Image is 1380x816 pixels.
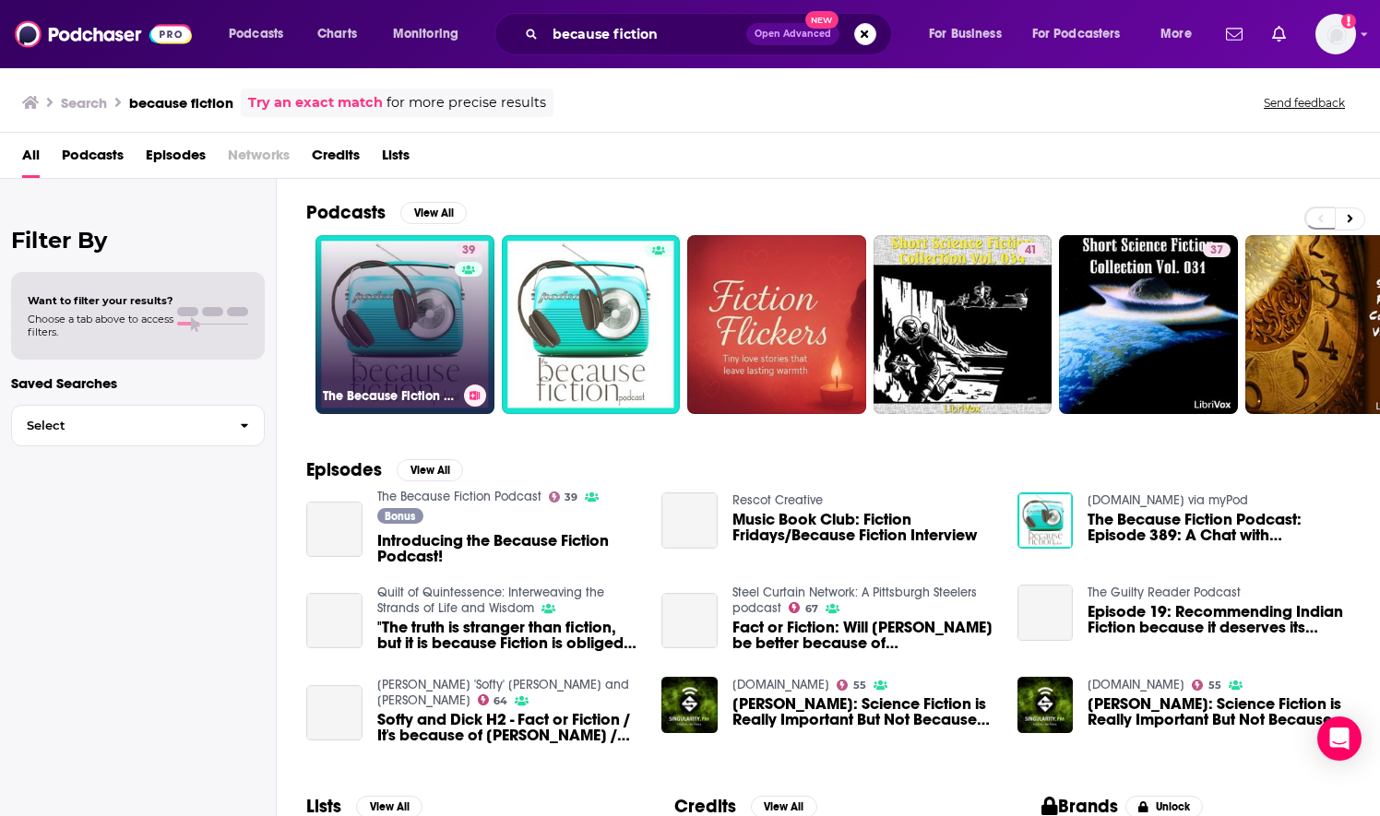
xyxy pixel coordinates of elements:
[15,17,192,52] img: Podchaser - Follow, Share and Rate Podcasts
[1088,604,1350,635] a: Episode 19: Recommending Indian Fiction because it deserves its moment too!
[732,620,995,651] a: Fact or Fiction: Will Artie Burns be better because of Antonio Brown?
[382,140,410,178] a: Lists
[377,712,640,743] span: Softy and Dick H2 - Fact or Fiction / It's because of [PERSON_NAME] / [PERSON_NAME] on [US_STATE]...
[317,21,357,47] span: Charts
[512,13,910,55] div: Search podcasts, credits, & more...
[28,294,173,307] span: Want to filter your results?
[1025,242,1037,260] span: 41
[746,23,839,45] button: Open AdvancedNew
[732,620,995,651] span: Fact or Fiction: Will [PERSON_NAME] be better because of [PERSON_NAME]?
[805,11,839,29] span: New
[22,140,40,178] a: All
[1219,18,1250,50] a: Show notifications dropdown
[11,374,265,392] p: Saved Searches
[28,313,173,338] span: Choose a tab above to access filters.
[1258,95,1350,111] button: Send feedback
[377,489,541,504] a: The Because Fiction Podcast
[789,602,818,613] a: 67
[393,21,458,47] span: Monitoring
[248,92,383,113] a: Try an exact match
[1017,585,1074,641] a: Episode 19: Recommending Indian Fiction because it deserves its moment too!
[377,620,640,651] a: "The truth is stranger than fiction, but it is because Fiction is obliged to stick to possibiliti...
[397,459,463,481] button: View All
[385,511,415,522] span: Bonus
[12,420,225,432] span: Select
[306,201,467,224] a: PodcastsView All
[1315,14,1356,54] span: Logged in as nwierenga
[732,696,995,727] span: [PERSON_NAME]: Science Fiction is Really Important But Not Because It’s Right
[306,502,363,558] a: Introducing the Because Fiction Podcast!
[1192,680,1221,691] a: 55
[306,685,363,741] a: Softy and Dick H2 - Fact or Fiction / It's because of Pete Carroll / Jon Wilner on Oregon, Larry ...
[1265,18,1293,50] a: Show notifications dropdown
[1210,242,1223,260] span: 37
[377,677,629,708] a: Dave 'Softy' Mahler and Dick Fain
[216,19,307,49] button: open menu
[732,696,995,727] a: Seth Godin: Science Fiction is Really Important But Not Because It’s Right
[853,681,866,690] span: 55
[732,585,977,616] a: Steel Curtain Network: A Pittsburgh Steelers podcast
[732,677,829,692] a: Singularity.FM
[1088,696,1350,727] a: Seth Godin: Science Fiction is Really Important But Not Because It’s Right
[1088,696,1350,727] span: [PERSON_NAME]: Science Fiction is Really Important But Not Because It’s Right
[146,140,206,178] a: Episodes
[387,92,546,113] span: for more precise results
[1088,585,1241,600] a: The Guilty Reader Podcast
[1088,512,1350,543] a: The Because Fiction Podcast: Episode 389: A Chat with Roseanna M. White
[1017,492,1074,549] img: The Because Fiction Podcast: Episode 389: A Chat with Roseanna M. White
[400,202,467,224] button: View All
[229,21,283,47] span: Podcasts
[61,94,107,112] h3: Search
[380,19,482,49] button: open menu
[305,19,368,49] a: Charts
[732,512,995,543] a: Music Book Club: Fiction Fridays/Because Fiction Interview
[306,458,463,481] a: EpisodesView All
[1148,19,1215,49] button: open menu
[1315,14,1356,54] img: User Profile
[494,697,507,705] span: 64
[1341,14,1356,29] svg: Add a profile image
[1059,235,1238,414] a: 37
[1315,14,1356,54] button: Show profile menu
[306,593,363,649] a: "The truth is stranger than fiction, but it is because Fiction is obliged to stick to possibiliti...
[1032,21,1121,47] span: For Podcasters
[11,405,265,446] button: Select
[1020,19,1148,49] button: open menu
[1160,21,1192,47] span: More
[129,94,233,112] h3: because fiction
[1317,716,1362,761] div: Open Intercom Messenger
[1208,681,1221,690] span: 55
[732,492,823,508] a: Rescot Creative
[661,593,718,649] a: Fact or Fiction: Will Artie Burns be better because of Antonio Brown?
[549,491,578,503] a: 39
[545,19,746,49] input: Search podcasts, credits, & more...
[1088,492,1248,508] a: LightSource.com via myPod
[929,21,1002,47] span: For Business
[1203,242,1231,257] a: 37
[661,677,718,733] a: Seth Godin: Science Fiction is Really Important But Not Because It’s Right
[228,140,290,178] span: Networks
[377,712,640,743] a: Softy and Dick H2 - Fact or Fiction / It's because of Pete Carroll / Jon Wilner on Oregon, Larry ...
[323,388,457,404] h3: The Because Fiction Podcast
[661,492,718,549] a: Music Book Club: Fiction Fridays/Because Fiction Interview
[377,533,640,564] a: Introducing the Because Fiction Podcast!
[1088,512,1350,543] span: The Because Fiction Podcast: Episode 389: A Chat with [PERSON_NAME]
[1017,677,1074,733] img: Seth Godin: Science Fiction is Really Important But Not Because It’s Right
[315,235,494,414] a: 39The Because Fiction Podcast
[306,201,386,224] h2: Podcasts
[62,140,124,178] a: Podcasts
[306,458,382,481] h2: Episodes
[312,140,360,178] a: Credits
[11,227,265,254] h2: Filter By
